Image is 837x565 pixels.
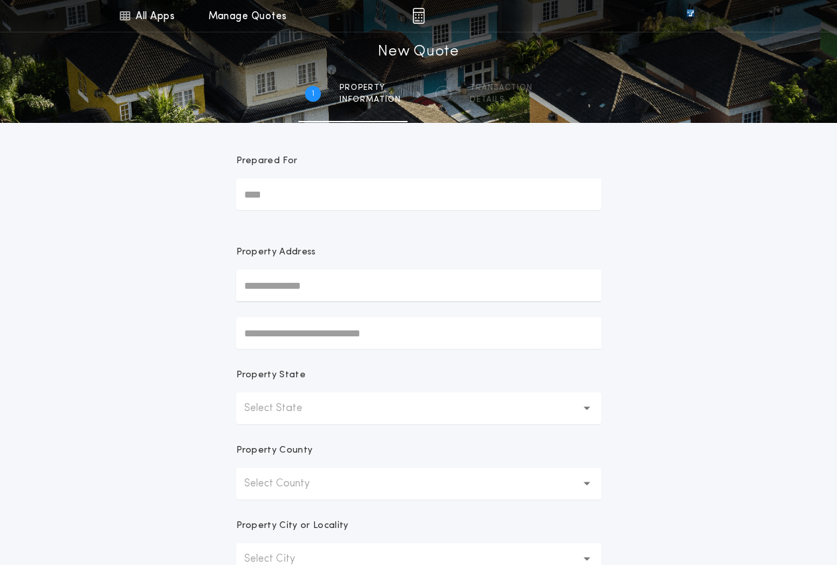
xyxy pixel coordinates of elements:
[236,444,313,457] p: Property County
[378,42,459,63] h1: New Quote
[470,83,533,93] span: Transaction
[339,94,401,105] span: information
[470,94,533,105] span: details
[236,393,601,424] button: Select State
[236,155,298,168] p: Prepared For
[236,468,601,500] button: Select County
[441,89,445,99] h2: 2
[412,8,425,24] img: img
[244,400,324,416] p: Select State
[236,369,306,382] p: Property State
[662,9,718,22] img: vs-icon
[312,89,314,99] h2: 1
[236,519,349,533] p: Property City or Locality
[244,476,331,492] p: Select County
[339,83,401,93] span: Property
[236,246,601,259] p: Property Address
[236,178,601,210] input: Prepared For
